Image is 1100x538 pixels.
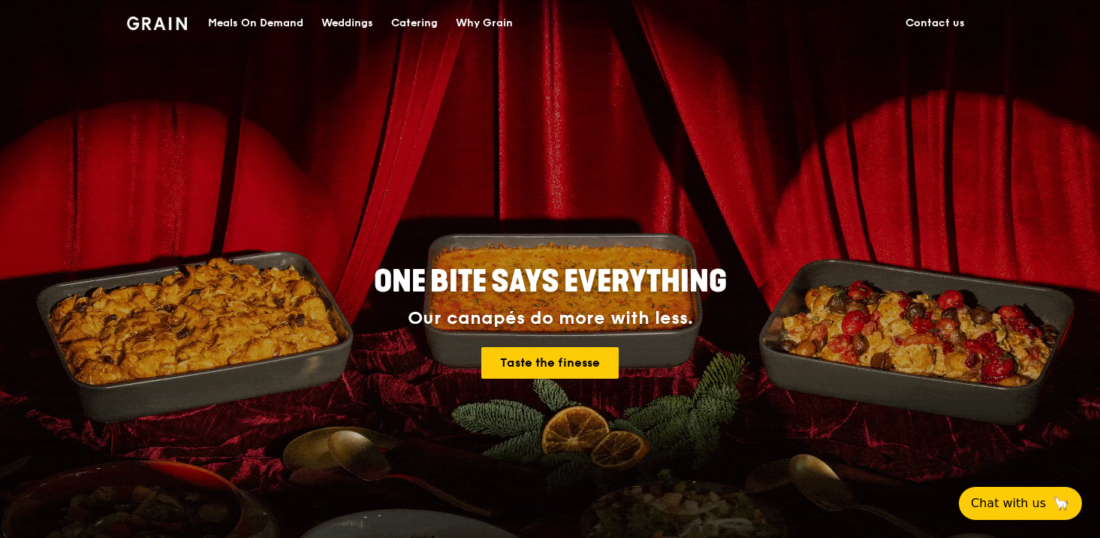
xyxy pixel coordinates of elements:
a: Why Grain [447,1,522,46]
div: Our canapés do more with less. [280,308,821,329]
span: Chat with us [971,494,1046,512]
a: Weddings [312,1,382,46]
span: 🦙 [1052,494,1070,512]
button: Chat with us🦙 [959,487,1082,520]
div: Why Grain [456,1,513,46]
a: Contact us [897,1,974,46]
img: Grain [127,17,188,30]
div: Catering [391,1,438,46]
div: Meals On Demand [208,1,303,46]
a: Taste the finesse [481,347,619,379]
div: Weddings [321,1,373,46]
a: Catering [382,1,447,46]
span: ONE BITE SAYS EVERYTHING [374,264,727,300]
